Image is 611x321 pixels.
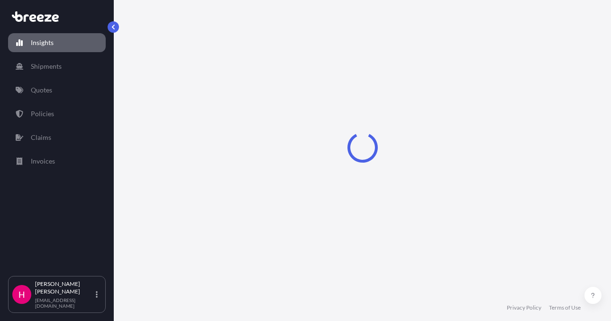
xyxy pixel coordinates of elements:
[31,133,51,142] p: Claims
[35,280,94,295] p: [PERSON_NAME] [PERSON_NAME]
[8,33,106,52] a: Insights
[8,81,106,100] a: Quotes
[31,62,62,71] p: Shipments
[31,156,55,166] p: Invoices
[8,152,106,171] a: Invoices
[507,304,541,312] a: Privacy Policy
[18,290,25,299] span: H
[8,104,106,123] a: Policies
[35,297,94,309] p: [EMAIL_ADDRESS][DOMAIN_NAME]
[31,109,54,119] p: Policies
[8,57,106,76] a: Shipments
[8,128,106,147] a: Claims
[31,38,54,47] p: Insights
[549,304,581,312] a: Terms of Use
[31,85,52,95] p: Quotes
